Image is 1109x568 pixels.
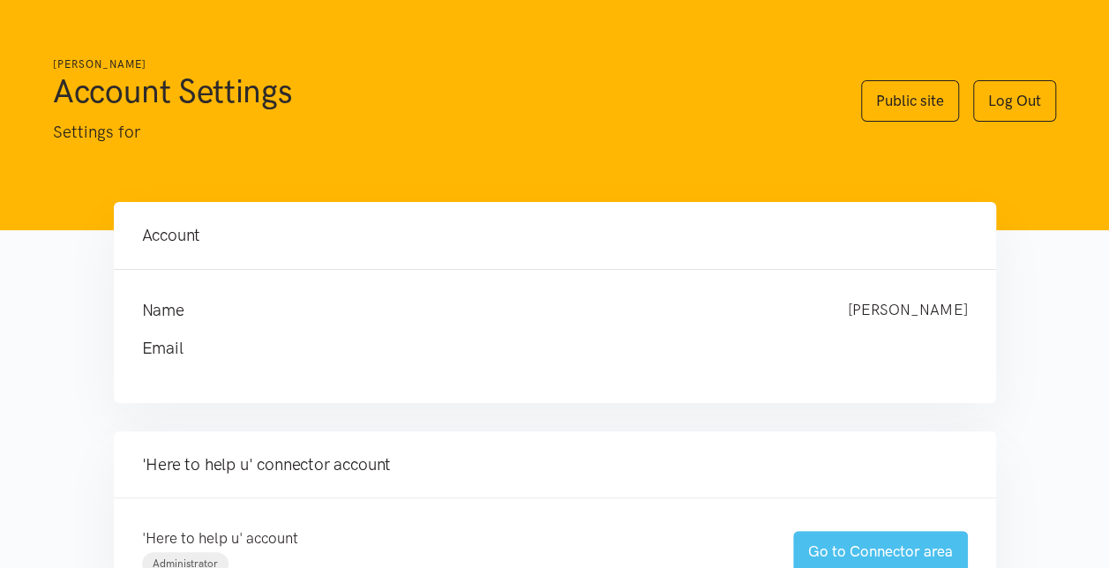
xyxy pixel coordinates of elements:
h4: 'Here to help u' connector account [142,452,968,477]
div: [PERSON_NAME] [830,298,985,323]
h4: Account [142,223,968,248]
a: Public site [861,80,959,122]
h4: Name [142,298,813,323]
p: Settings for [53,119,826,146]
p: 'Here to help u' account [142,527,758,550]
h6: [PERSON_NAME] [53,56,826,73]
h4: Email [142,336,933,361]
a: Log Out [973,80,1056,122]
h1: Account Settings [53,70,826,112]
